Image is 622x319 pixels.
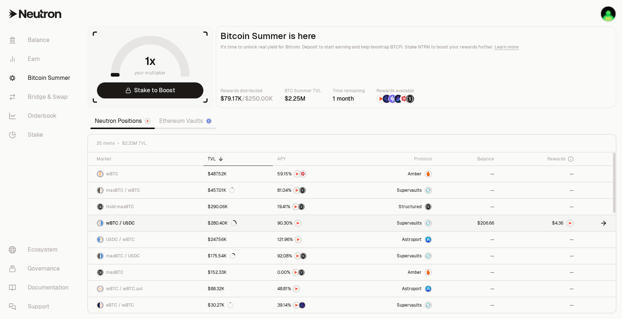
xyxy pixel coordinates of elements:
[436,248,498,264] a: --
[355,264,436,280] a: AmberAmber
[601,7,615,21] img: Stacking Portfolio
[436,182,498,198] a: --
[88,297,203,313] a: eBTC LogowBTC LogoeBTC / wBTC
[106,187,140,193] span: maxBTC / wBTC
[298,204,304,210] img: Structured Points
[277,302,351,309] button: NTRNEtherFi Points
[3,240,79,259] a: Ecosystem
[285,87,321,94] p: BTC Summer TVL
[441,156,494,162] div: Balance
[97,237,100,242] img: USDC Logo
[145,119,150,123] img: Neutron Logo
[101,286,103,292] img: wBTC.axl Logo
[106,171,118,177] span: wBTC
[106,237,135,242] span: USDC / wBTC
[397,302,422,308] span: Supervaults
[3,31,79,50] a: Balance
[97,286,100,292] img: wBTC Logo
[293,269,298,275] img: NTRN
[436,264,498,280] a: --
[406,95,414,103] img: Structured Points
[397,187,422,193] span: Supervaults
[220,43,611,51] p: It's time to unlock real yield for Bitcoin. Deposit to start earning and help boostrap BTCFi. Sta...
[101,253,103,259] img: USDC Logo
[3,259,79,278] a: Governance
[88,232,203,248] a: USDC LogowBTC LogoUSDC / wBTC
[97,253,100,259] img: maxBTC Logo
[203,297,273,313] a: $30.27K
[360,156,432,162] div: Protocol
[97,204,103,210] img: maxBTC Logo
[106,204,134,210] span: Hold maxBTC
[3,278,79,297] a: Documentation
[436,232,498,248] a: --
[355,182,436,198] a: SupervaultsSupervaults
[425,253,431,259] img: Supervaults
[277,285,351,292] button: NTRN
[208,237,227,242] div: $247.56K
[425,171,431,177] img: Amber
[273,182,355,198] a: NTRNStructured Points
[208,171,227,177] div: $487.52K
[436,297,498,313] a: --
[498,297,578,313] a: --
[3,125,79,144] a: Stake
[294,171,300,177] img: NTRN
[300,253,306,259] img: Structured Points
[106,220,135,226] span: wBTC / USDC
[400,95,408,103] img: Mars Fragments
[355,215,436,231] a: SupervaultsSupervaults
[90,114,155,128] a: Neutron Positions
[383,95,391,103] img: EtherFi Points
[425,187,431,193] img: Supervaults
[203,232,273,248] a: $247.56K
[300,171,306,177] img: Mars Fragments
[295,237,301,242] img: NTRN
[208,156,269,162] div: TVL
[208,269,227,275] div: $152.33K
[203,264,273,280] a: $152.33K
[203,215,273,231] a: $280.40K
[436,281,498,297] a: --
[408,171,422,177] span: Amber
[397,220,422,226] span: Supervaults
[134,69,166,77] span: your multiplier
[88,281,203,297] a: wBTC LogowBTC.axl LogowBTC / wBTC.axl
[106,286,142,292] span: wBTC / wBTC.axl
[208,220,236,226] div: $280.40K
[203,199,273,215] a: $290.06K
[498,232,578,248] a: --
[203,248,273,264] a: $175.54K
[394,95,402,103] img: Bedrock Diamonds
[355,297,436,313] a: SupervaultsSupervaults
[273,248,355,264] a: NTRNStructured Points
[399,204,422,210] span: Structured
[97,269,103,275] img: maxBTC Logo
[88,182,203,198] a: maxBTC LogowBTC LogomaxBTC / wBTC
[208,286,224,292] div: $88.32K
[425,269,431,275] img: Amber
[355,232,436,248] a: Astroport
[203,182,273,198] a: $457.01K
[277,203,351,210] button: NTRNStructured Points
[97,82,203,98] a: Stake to Boost
[425,302,431,308] img: Supervaults
[498,264,578,280] a: --
[207,119,211,123] img: Ethereum Logo
[101,237,103,242] img: wBTC Logo
[101,302,103,308] img: wBTC Logo
[377,95,385,103] img: NTRN
[355,199,436,215] a: StructuredmaxBTC
[101,187,103,193] img: wBTC Logo
[122,140,146,146] span: $2.33M TVL
[88,248,203,264] a: maxBTC LogoUSDC LogomaxBTC / USDC
[498,166,578,182] a: --
[547,156,566,162] span: Rewards
[97,140,115,146] span: 25 items
[155,114,216,128] a: Ethereum Vaults
[355,166,436,182] a: AmberAmber
[273,297,355,313] a: NTRNEtherFi Points
[220,87,273,94] p: Rewards distributed
[567,220,573,226] img: NTRN Logo
[293,286,299,292] img: NTRN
